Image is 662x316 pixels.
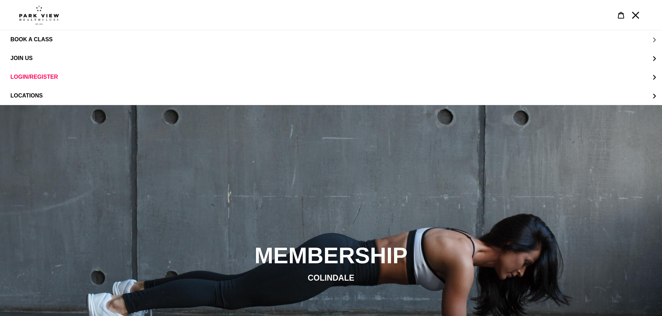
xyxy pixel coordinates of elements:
[10,36,52,43] span: BOOK A CLASS
[142,242,521,269] h2: MEMBERSHIP
[10,55,33,61] span: JOIN US
[628,8,643,23] button: Menu
[10,93,43,99] span: LOCATIONS
[308,273,354,282] span: COLINDALE
[10,74,58,80] span: LOGIN/REGISTER
[19,5,59,25] img: Park view health clubs is a gym near you.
